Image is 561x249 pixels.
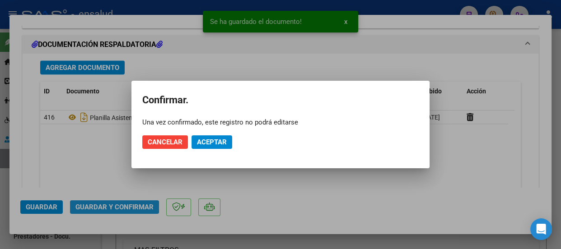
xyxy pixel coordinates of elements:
div: Una vez confirmado, este registro no podrá editarse [142,118,419,127]
span: Cancelar [148,138,182,146]
button: Aceptar [192,135,232,149]
div: Open Intercom Messenger [530,218,552,240]
button: Cancelar [142,135,188,149]
h2: Confirmar. [142,92,419,109]
span: Aceptar [197,138,227,146]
